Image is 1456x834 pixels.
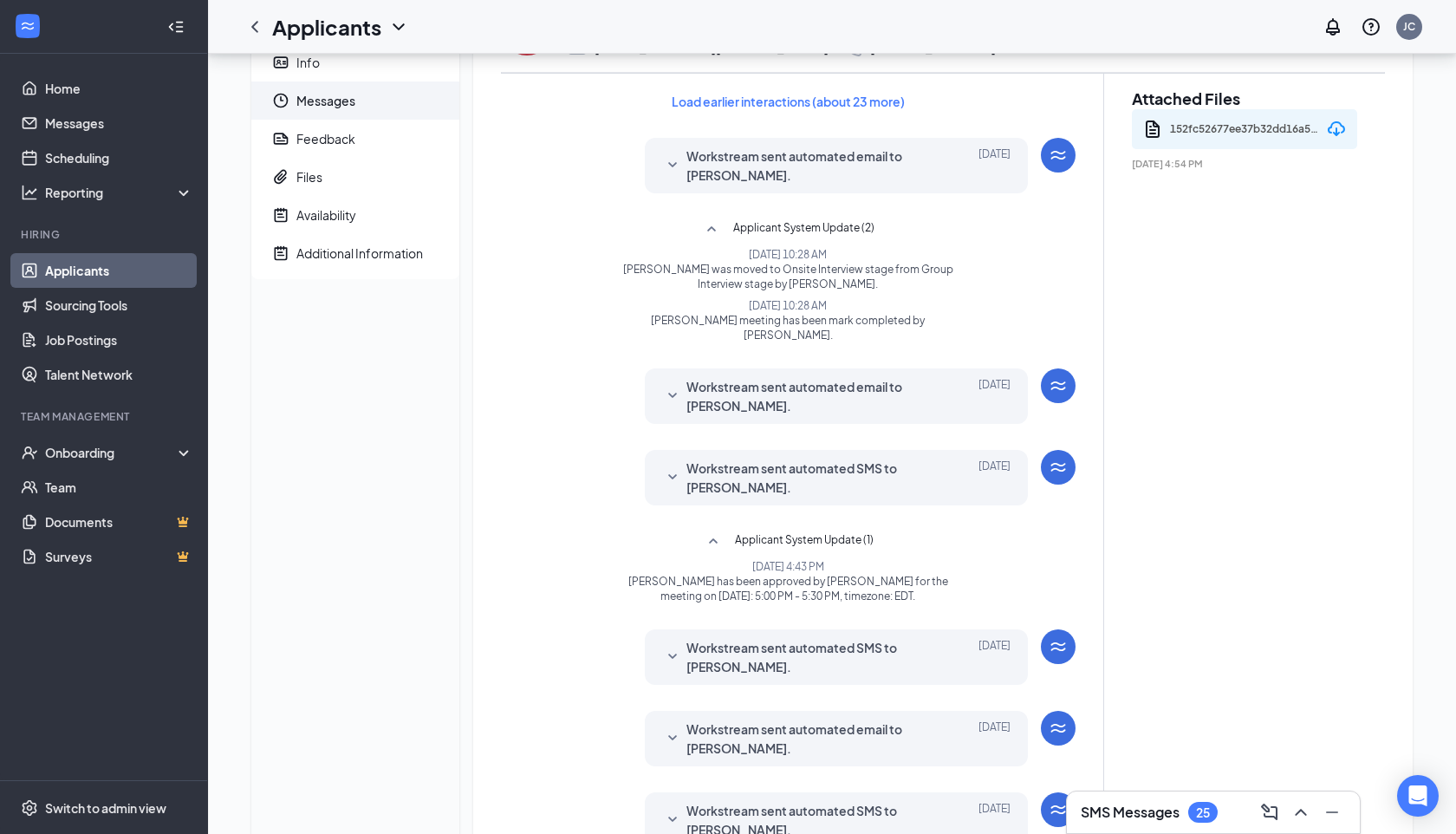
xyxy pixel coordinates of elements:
svg: Notifications [1323,16,1343,37]
svg: Settings [21,799,38,817]
span: Applicant System Update (2) [733,219,874,240]
span: [DATE] [978,377,1011,415]
span: [DATE] 10:28 AM [616,247,961,262]
svg: NoteActive [272,244,289,262]
span: [DATE] [978,720,1011,758]
a: Sourcing Tools [45,288,193,323]
span: [PERSON_NAME] has been approved by [PERSON_NAME] for the meeting on [DATE]: 5:00 PM - 5:30 PM, ti... [616,574,961,603]
div: Reporting [45,184,194,201]
svg: QuestionInfo [1361,16,1381,37]
a: SurveysCrown [45,539,193,574]
svg: Report [272,130,289,147]
svg: Paperclip [272,168,289,186]
svg: ChevronLeft [244,16,265,37]
a: DocumentsCrown [45,505,193,539]
span: [DATE] [978,638,1011,676]
svg: SmallChevronDown [662,155,683,176]
svg: WorkstreamLogo [1048,718,1069,739]
svg: ChevronUp [1290,802,1311,823]
div: 25 [1196,805,1210,820]
svg: WorkstreamLogo [1048,457,1069,478]
div: 152fc52677ee37b32dd16a52c8ae754e.pdf [1170,116,1322,142]
span: [PERSON_NAME] meeting has been mark completed by [PERSON_NAME]. [616,313,961,342]
button: Minimize [1318,798,1346,826]
a: Job Postings [45,323,193,357]
svg: Collapse [167,18,185,36]
svg: WorkstreamLogo [1048,636,1069,657]
div: Team Management [21,409,190,424]
div: JC [1403,19,1415,34]
span: Workstream sent automated SMS to [PERSON_NAME]. [686,638,933,676]
svg: ChevronDown [388,16,409,37]
button: SmallChevronUpApplicant System Update (2) [701,219,874,240]
a: Applicants [45,253,193,288]
svg: Clock [272,92,289,109]
button: ChevronUp [1287,798,1315,826]
a: NoteActiveAdditional Information [251,234,459,272]
div: Files [296,168,322,186]
a: PaperclipFiles [251,158,459,196]
svg: WorkstreamLogo [1048,375,1069,396]
a: ClockMessages [251,81,459,120]
div: Switch to admin view [45,799,166,817]
div: Availability [296,206,356,224]
span: [DATE] 4:54 PM [1132,158,1357,169]
h2: Attached Files [1132,88,1357,109]
svg: SmallChevronDown [662,647,683,668]
svg: SmallChevronDown [662,467,683,488]
a: ContactCardInfo [251,43,459,81]
svg: Document [1142,119,1163,140]
a: Talent Network [45,357,193,392]
button: Load earlier interactions (about 23 more) [657,88,920,115]
div: Feedback [296,130,355,147]
h3: SMS Messages [1081,803,1180,822]
span: Messages [296,81,445,120]
svg: Download [1326,119,1347,140]
span: [DATE] 4:43 PM [616,559,961,574]
button: SmallChevronUpApplicant System Update (1) [703,531,874,552]
div: Additional Information [296,244,423,262]
span: Applicant System Update (1) [735,531,874,552]
svg: NoteActive [272,206,289,224]
a: Home [45,71,193,106]
svg: WorkstreamLogo [1048,145,1069,166]
a: Team [45,470,193,505]
div: Hiring [21,227,190,242]
svg: SmallChevronDown [662,728,683,749]
div: Onboarding [45,444,179,461]
svg: ContactCard [272,54,289,71]
a: ReportFeedback [251,120,459,158]
svg: WorkstreamLogo [19,17,36,35]
svg: ComposeMessage [1259,802,1280,823]
span: [DATE] 10:28 AM [616,298,961,313]
span: [DATE] [978,147,1011,185]
a: Scheduling [45,140,193,175]
span: Workstream sent automated email to [PERSON_NAME]. [686,720,933,758]
svg: WorkstreamLogo [1048,799,1069,820]
svg: SmallChevronUp [701,219,722,240]
svg: SmallChevronDown [662,810,683,831]
a: NoteActiveAvailability [251,196,459,234]
button: ComposeMessage [1256,798,1284,826]
span: [DATE] [978,459,1011,497]
svg: SmallChevronDown [662,386,683,407]
span: Workstream sent automated SMS to [PERSON_NAME]. [686,459,933,497]
a: Messages [45,106,193,140]
svg: Analysis [21,184,38,201]
div: Open Intercom Messenger [1397,775,1439,817]
span: [PERSON_NAME] was moved to Onsite Interview stage from Group Interview stage by [PERSON_NAME]. [616,262,961,291]
span: Workstream sent automated email to [PERSON_NAME]. [686,377,933,415]
h1: Applicants [272,12,381,42]
div: Info [296,54,320,71]
svg: SmallChevronUp [703,531,724,552]
svg: Minimize [1322,802,1342,823]
span: Workstream sent automated email to [PERSON_NAME]. [686,147,933,185]
svg: UserCheck [21,444,38,461]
